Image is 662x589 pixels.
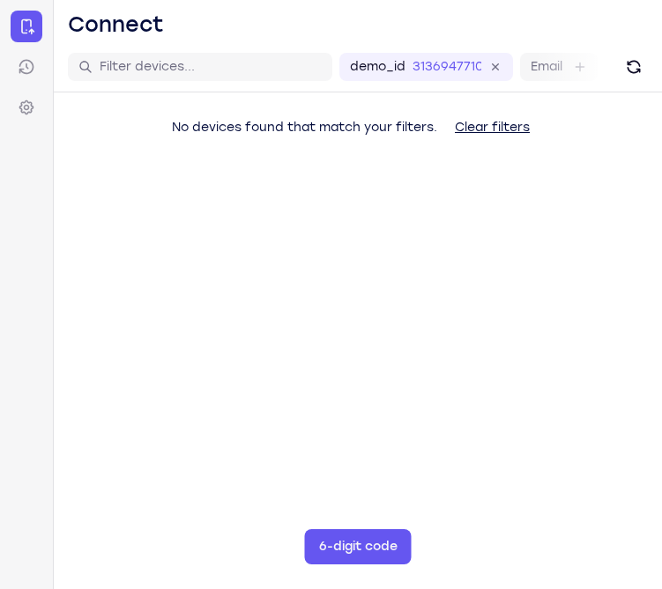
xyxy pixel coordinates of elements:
label: demo_id [350,58,405,76]
label: Email [531,58,562,76]
button: 6-digit code [305,529,412,564]
a: Sessions [11,51,42,83]
a: Connect [11,11,42,42]
input: Filter devices... [100,58,322,76]
a: Settings [11,92,42,123]
span: No devices found that match your filters. [172,120,437,135]
h1: Connect [68,11,164,39]
button: Clear filters [441,110,544,145]
button: Refresh [620,53,648,81]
